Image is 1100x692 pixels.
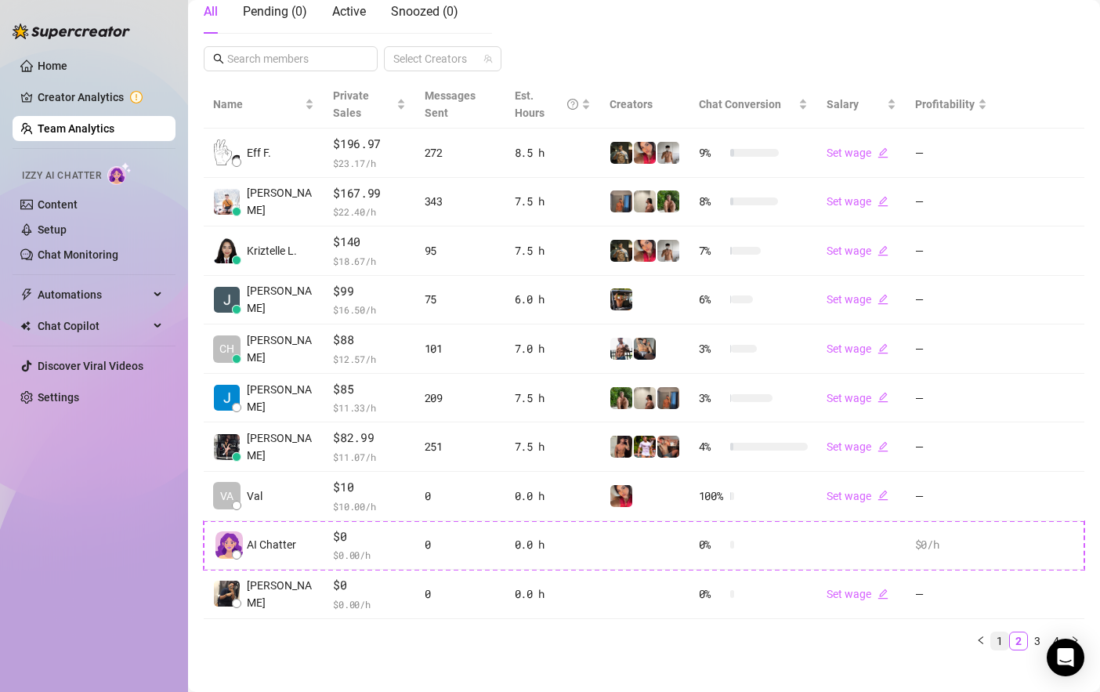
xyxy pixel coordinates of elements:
[425,144,496,161] div: 272
[827,440,888,453] a: Set wageedit
[247,487,262,505] span: Val
[333,478,405,497] span: $10
[1066,632,1084,650] li: Next Page
[515,536,591,553] div: 0.0 h
[247,332,314,366] span: [PERSON_NAME]
[610,338,632,360] img: JUSTIN
[976,636,986,645] span: left
[657,387,679,409] img: Wayne
[699,585,724,603] span: 0 %
[227,50,356,67] input: Search members
[610,142,632,164] img: Tony
[220,487,233,505] span: VA
[332,4,366,19] span: Active
[906,226,997,276] td: —
[333,89,369,119] span: Private Sales
[515,438,591,455] div: 7.5 h
[247,144,271,161] span: Eff F.
[333,596,405,612] span: $ 0.00 /h
[699,340,724,357] span: 3 %
[425,438,496,455] div: 251
[247,577,314,611] span: [PERSON_NAME]
[213,53,224,64] span: search
[204,2,218,21] div: All
[1009,632,1028,650] li: 2
[827,342,888,355] a: Set wageedit
[877,294,888,305] span: edit
[991,632,1008,650] a: 1
[333,282,405,301] span: $99
[20,321,31,332] img: Chat Copilot
[391,4,458,19] span: Snoozed ( 0 )
[699,98,781,111] span: Chat Conversion
[906,472,997,521] td: —
[972,632,990,650] li: Previous Page
[247,429,314,464] span: [PERSON_NAME]
[1047,632,1066,650] li: 4
[247,242,297,259] span: Kriztelle L.
[699,536,724,553] span: 0 %
[22,168,101,183] span: Izzy AI Chatter
[1048,632,1065,650] a: 4
[333,331,405,350] span: $88
[906,178,997,227] td: —
[333,302,405,317] span: $ 16.50 /h
[333,449,405,465] span: $ 11.07 /h
[425,89,476,119] span: Messages Sent
[699,144,724,161] span: 9 %
[515,144,591,161] div: 8.5 h
[38,122,114,135] a: Team Analytics
[906,129,997,178] td: —
[333,429,405,447] span: $82.99
[1047,639,1084,676] div: Open Intercom Messenger
[38,391,79,404] a: Settings
[915,98,975,111] span: Profitability
[634,190,656,212] img: Ralphy
[972,632,990,650] button: left
[333,135,405,154] span: $196.97
[243,2,307,21] div: Pending ( 0 )
[333,400,405,415] span: $ 11.33 /h
[333,253,405,269] span: $ 18.67 /h
[634,338,656,360] img: George
[38,85,163,110] a: Creator Analytics exclamation-circle
[333,498,405,514] span: $ 10.00 /h
[600,81,689,129] th: Creators
[827,392,888,404] a: Set wageedit
[610,190,632,212] img: Wayne
[333,233,405,252] span: $140
[610,288,632,310] img: Nathan
[1028,632,1047,650] li: 3
[877,490,888,501] span: edit
[38,360,143,372] a: Discover Viral Videos
[634,387,656,409] img: Ralphy
[877,343,888,354] span: edit
[827,98,859,111] span: Salary
[877,196,888,207] span: edit
[827,588,888,600] a: Set wageedit
[906,324,997,374] td: —
[657,240,679,262] img: aussieboy_j
[827,147,888,159] a: Set wageedit
[699,487,724,505] span: 100 %
[827,195,888,208] a: Set wageedit
[657,142,679,164] img: aussieboy_j
[515,389,591,407] div: 7.5 h
[1066,632,1084,650] button: right
[567,87,578,121] span: question-circle
[214,139,240,165] img: Eff Francisco
[333,155,405,171] span: $ 23.17 /h
[699,389,724,407] span: 3 %
[906,374,997,423] td: —
[247,536,296,553] span: AI Chatter
[699,438,724,455] span: 4 %
[515,242,591,259] div: 7.5 h
[425,389,496,407] div: 209
[214,581,240,607] img: Sean Carino
[333,351,405,367] span: $ 12.57 /h
[906,276,997,325] td: —
[515,340,591,357] div: 7.0 h
[1010,632,1027,650] a: 2
[247,282,314,317] span: [PERSON_NAME]
[610,387,632,409] img: Nathaniel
